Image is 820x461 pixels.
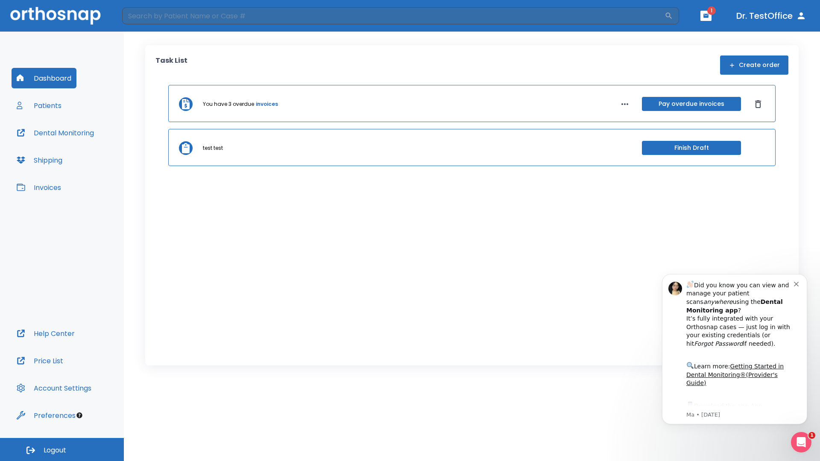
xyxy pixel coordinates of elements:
[76,411,83,419] div: Tooltip anchor
[12,95,67,116] button: Patients
[44,446,66,455] span: Logout
[37,141,113,157] a: App Store
[256,100,278,108] a: invoices
[642,97,741,111] button: Pay overdue invoices
[649,261,820,438] iframe: Intercom notifications message
[12,378,97,398] button: Account Settings
[145,18,152,25] button: Dismiss notification
[12,323,80,344] button: Help Center
[642,141,741,155] button: Finish Draft
[12,405,81,426] button: Preferences
[10,7,101,24] img: Orthosnap
[155,55,187,75] p: Task List
[203,144,223,152] p: test test
[733,8,810,23] button: Dr. TestOffice
[808,432,815,439] span: 1
[12,123,99,143] button: Dental Monitoring
[203,100,254,108] p: You have 3 overdue
[12,68,76,88] button: Dashboard
[791,432,811,452] iframe: Intercom live chat
[751,97,765,111] button: Dismiss
[37,139,145,183] div: Download the app: | ​ Let us know if you need help getting started!
[12,150,67,170] button: Shipping
[12,350,68,371] button: Price List
[720,55,788,75] button: Create order
[122,7,665,24] input: Search by Patient Name or Case #
[37,150,145,158] p: Message from Ma, sent 3w ago
[12,177,66,198] button: Invoices
[707,6,716,15] span: 1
